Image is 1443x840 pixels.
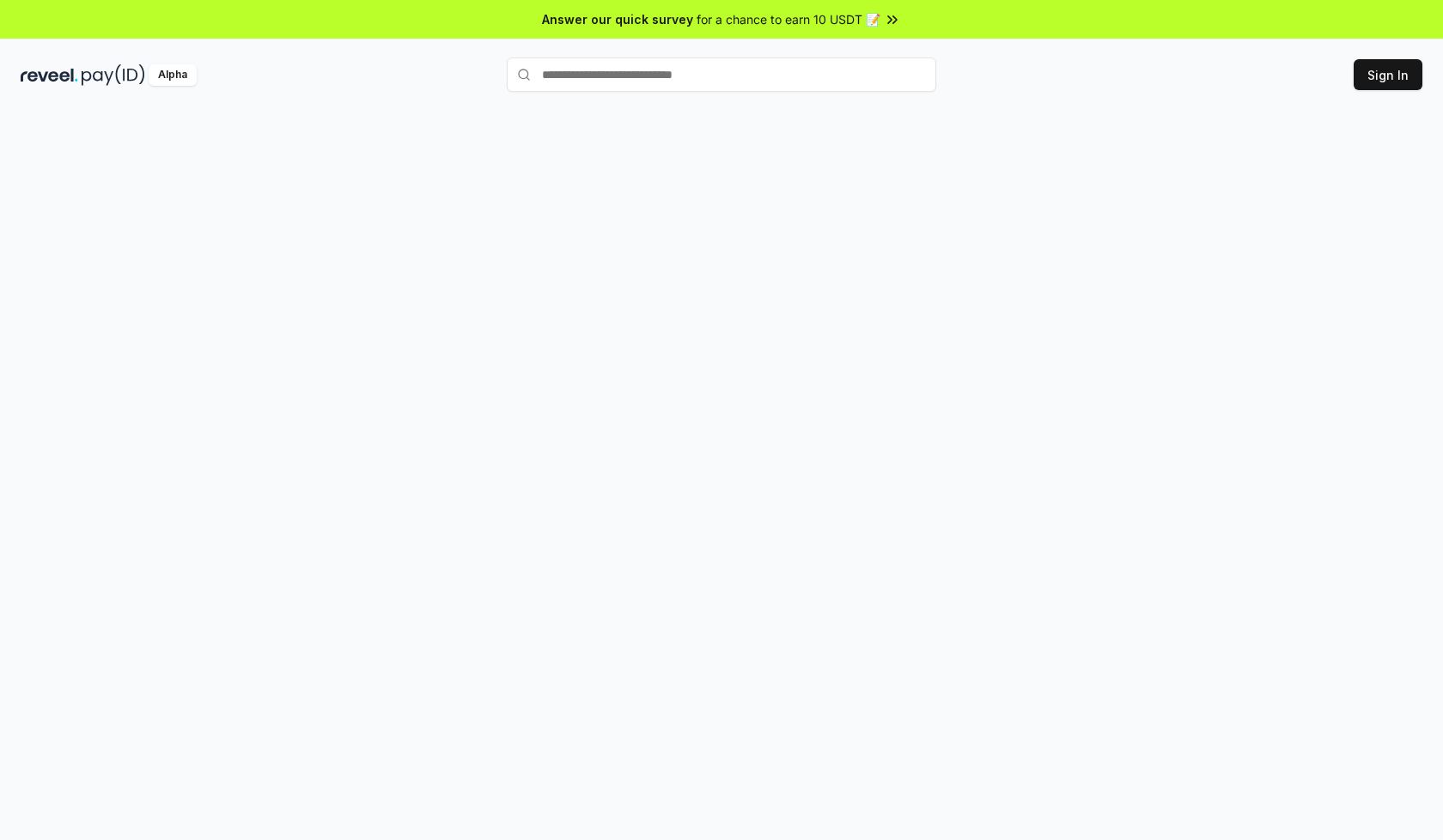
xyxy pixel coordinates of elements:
[697,10,880,28] span: for a chance to earn 10 USDT 📝
[21,64,78,86] img: reveel_dark
[1354,59,1422,90] button: Sign In
[82,64,145,86] img: pay_id
[542,10,693,28] span: Answer our quick survey
[149,64,197,86] div: Alpha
